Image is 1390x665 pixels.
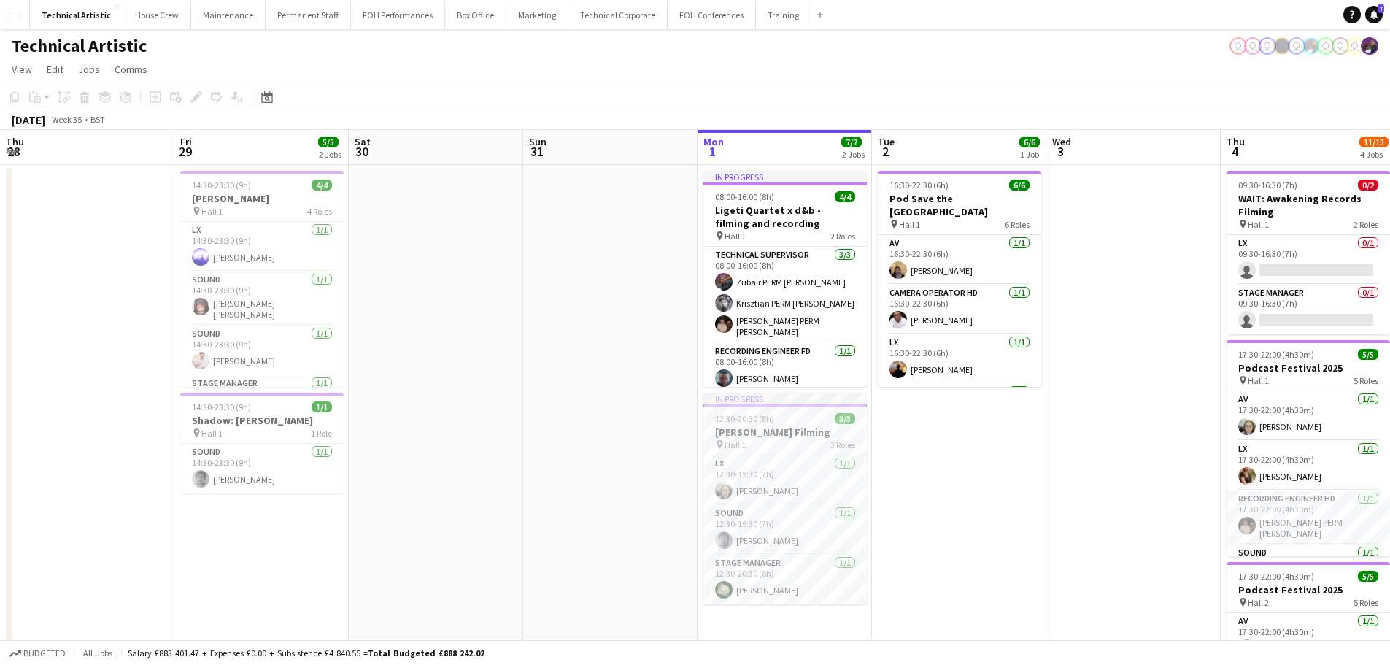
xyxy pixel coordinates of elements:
[1009,180,1030,191] span: 6/6
[1227,171,1390,334] div: 09:30-16:30 (7h)0/2WAIT: Awakening Records Filming Hall 12 RolesLX0/109:30-16:30 (7h) Stage Manag...
[351,1,445,29] button: FOH Performances
[1227,545,1390,594] app-card-role: Sound1/1
[1227,391,1390,441] app-card-role: AV1/117:30-22:00 (4h30m)[PERSON_NAME]
[703,135,724,148] span: Mon
[668,1,756,29] button: FOH Conferences
[1302,37,1320,55] app-user-avatar: Zubair PERM Dhalla
[23,648,66,658] span: Budgeted
[123,1,191,29] button: House Crew
[878,135,895,148] span: Tue
[1050,143,1071,160] span: 3
[311,428,332,439] span: 1 Role
[1229,37,1247,55] app-user-avatar: Liveforce Admin
[1238,349,1314,360] span: 17:30-22:00 (4h30m)
[1378,4,1384,13] span: 7
[878,192,1041,218] h3: Pod Save the [GEOGRAPHIC_DATA]
[90,114,105,125] div: BST
[703,455,867,505] app-card-role: LX1/112:30-19:30 (7h)[PERSON_NAME]
[180,272,344,326] app-card-role: Sound1/114:30-23:30 (9h)[PERSON_NAME] [PERSON_NAME]
[180,444,344,493] app-card-role: Sound1/114:30-23:30 (9h)[PERSON_NAME]
[78,63,100,76] span: Jobs
[307,206,332,217] span: 4 Roles
[1354,597,1378,608] span: 5 Roles
[180,171,344,387] app-job-card: 14:30-23:30 (9h)4/4[PERSON_NAME] Hall 14 RolesLX1/114:30-23:30 (9h)[PERSON_NAME]Sound1/114:30-23:...
[1332,37,1349,55] app-user-avatar: Liveforce Admin
[1227,192,1390,218] h3: WAIT: Awakening Records Filming
[835,413,855,424] span: 3/3
[703,343,867,393] app-card-role: Recording Engineer FD1/108:00-16:00 (8h)[PERSON_NAME]
[1227,235,1390,285] app-card-role: LX0/109:30-16:30 (7h)
[1248,597,1269,608] span: Hall 2
[1317,37,1335,55] app-user-avatar: Liveforce Admin
[1360,149,1388,160] div: 4 Jobs
[201,428,223,439] span: Hall 1
[47,63,63,76] span: Edit
[1227,583,1390,596] h3: Podcast Festival 2025
[878,235,1041,285] app-card-role: AV1/116:30-22:30 (6h)[PERSON_NAME]
[830,439,855,450] span: 3 Roles
[266,1,351,29] button: Permanent Staff
[1019,137,1040,147] span: 6/6
[1359,137,1389,147] span: 11/13
[1354,219,1378,230] span: 2 Roles
[115,63,147,76] span: Comms
[506,1,568,29] button: Marketing
[701,143,724,160] span: 1
[1244,37,1262,55] app-user-avatar: Liveforce Admin
[835,191,855,202] span: 4/4
[180,326,344,375] app-card-role: Sound1/114:30-23:30 (9h)[PERSON_NAME]
[1005,219,1030,230] span: 6 Roles
[1227,340,1390,556] app-job-card: 17:30-22:00 (4h30m)5/5Podcast Festival 2025 Hall 15 RolesAV1/117:30-22:00 (4h30m)[PERSON_NAME]LX1...
[312,401,332,412] span: 1/1
[128,647,484,658] div: Salary £883 401.47 + Expenses £0.00 + Subsistence £4 840.55 =
[1365,6,1383,23] a: 7
[1248,219,1269,230] span: Hall 1
[201,206,223,217] span: Hall 1
[725,439,746,450] span: Hall 1
[178,143,192,160] span: 29
[1361,37,1378,55] app-user-avatar: Zubair PERM Dhalla
[1238,571,1314,582] span: 17:30-22:00 (4h30m)
[899,219,920,230] span: Hall 1
[180,375,344,425] app-card-role: Stage Manager1/1
[80,647,115,658] span: All jobs
[1227,491,1390,545] app-card-role: Recording Engineer HD1/117:30-22:00 (4h30m)[PERSON_NAME] PERM [PERSON_NAME]
[842,149,865,160] div: 2 Jobs
[703,505,867,555] app-card-role: Sound1/112:30-19:30 (7h)[PERSON_NAME]
[703,247,867,343] app-card-role: Technical Supervisor3/308:00-16:00 (8h)Zubair PERM [PERSON_NAME]Krisztian PERM [PERSON_NAME][PERS...
[703,204,867,230] h3: Ligeti Quartet x d&b - filming and recording
[6,60,38,79] a: View
[368,647,484,658] span: Total Budgeted £888 242.02
[1238,180,1297,191] span: 09:30-16:30 (7h)
[48,114,85,125] span: Week 35
[878,171,1041,387] app-job-card: 16:30-22:30 (6h)6/6Pod Save the [GEOGRAPHIC_DATA] Hall 16 RolesAV1/116:30-22:30 (6h)[PERSON_NAME]...
[703,393,867,604] div: In progress12:30-20:30 (8h)3/3[PERSON_NAME] Filming Hall 13 RolesLX1/112:30-19:30 (7h)[PERSON_NAM...
[1358,180,1378,191] span: 0/2
[1020,149,1039,160] div: 1 Job
[180,135,192,148] span: Fri
[725,231,746,242] span: Hall 1
[703,171,867,182] div: In progress
[41,60,69,79] a: Edit
[180,414,344,427] h3: Shadow: [PERSON_NAME]
[191,1,266,29] button: Maintenance
[878,285,1041,334] app-card-role: Camera Operator HD1/116:30-22:30 (6h)[PERSON_NAME]
[715,191,774,202] span: 08:00-16:00 (8h)
[4,143,24,160] span: 28
[318,137,339,147] span: 5/5
[876,143,895,160] span: 2
[715,413,774,424] span: 12:30-20:30 (8h)
[352,143,371,160] span: 30
[841,137,862,147] span: 7/7
[703,555,867,604] app-card-role: Stage Manager1/112:30-20:30 (8h)[PERSON_NAME]
[6,135,24,148] span: Thu
[72,60,106,79] a: Jobs
[180,393,344,493] div: 14:30-23:30 (9h)1/1Shadow: [PERSON_NAME] Hall 11 RoleSound1/114:30-23:30 (9h)[PERSON_NAME]
[192,401,251,412] span: 14:30-23:30 (9h)
[1358,349,1378,360] span: 5/5
[527,143,547,160] span: 31
[12,112,45,127] div: [DATE]
[568,1,668,29] button: Technical Corporate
